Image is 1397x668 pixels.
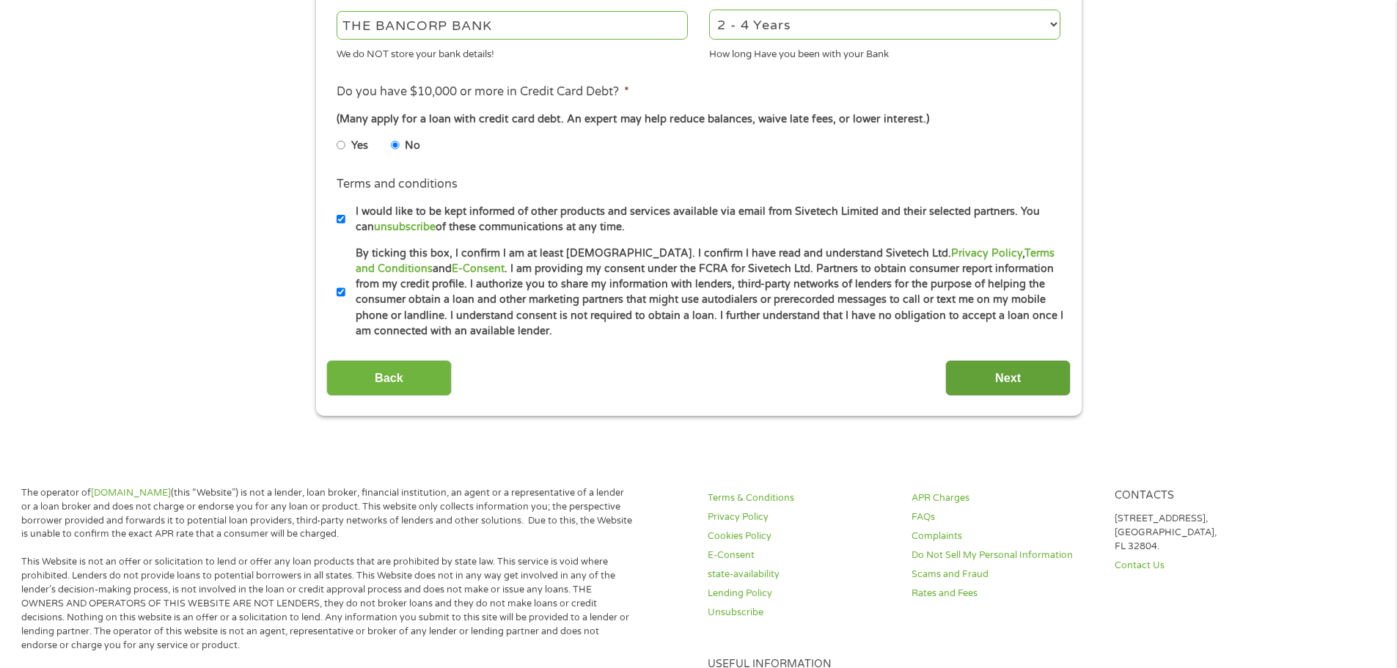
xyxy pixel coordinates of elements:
label: By ticking this box, I confirm I am at least [DEMOGRAPHIC_DATA]. I confirm I have read and unders... [345,246,1065,339]
a: Complaints [912,529,1098,543]
a: Cookies Policy [708,529,894,543]
a: Privacy Policy [951,247,1022,260]
a: Scams and Fraud [912,568,1098,581]
a: unsubscribe [374,221,436,233]
a: Privacy Policy [708,510,894,524]
div: How long Have you been with your Bank [709,42,1060,62]
label: Do you have $10,000 or more in Credit Card Debt? [337,84,629,100]
label: Yes [351,138,368,154]
label: I would like to be kept informed of other products and services available via email from Sivetech... [345,204,1065,235]
label: No [405,138,420,154]
a: Rates and Fees [912,587,1098,601]
a: Do Not Sell My Personal Information [912,548,1098,562]
p: The operator of (this “Website”) is not a lender, loan broker, financial institution, an agent or... [21,486,633,542]
div: We do NOT store your bank details! [337,42,688,62]
a: E-Consent [452,263,505,275]
input: Back [326,360,452,396]
a: FAQs [912,510,1098,524]
a: APR Charges [912,491,1098,505]
p: This Website is not an offer or solicitation to lend or offer any loan products that are prohibit... [21,555,633,652]
p: [STREET_ADDRESS], [GEOGRAPHIC_DATA], FL 32804. [1115,512,1301,554]
a: [DOMAIN_NAME] [91,487,171,499]
div: (Many apply for a loan with credit card debt. An expert may help reduce balances, waive late fees... [337,111,1060,128]
a: Unsubscribe [708,606,894,620]
a: Terms and Conditions [356,247,1055,275]
input: Next [945,360,1071,396]
h4: Contacts [1115,489,1301,503]
a: Terms & Conditions [708,491,894,505]
a: state-availability [708,568,894,581]
a: Contact Us [1115,559,1301,573]
a: Lending Policy [708,587,894,601]
a: E-Consent [708,548,894,562]
label: Terms and conditions [337,177,458,192]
